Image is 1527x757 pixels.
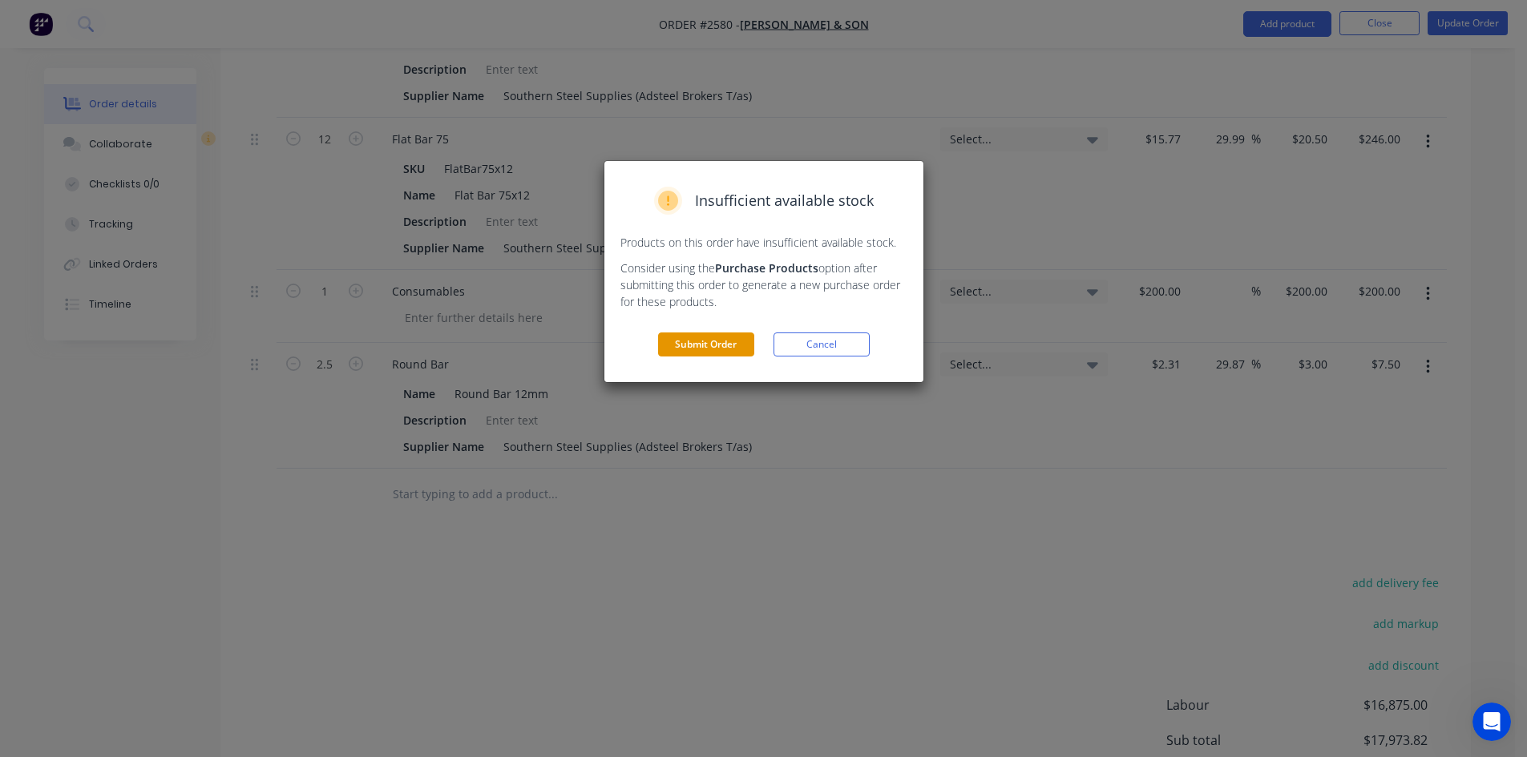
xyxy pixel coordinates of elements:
[1472,703,1511,741] iframe: Intercom live chat
[620,260,907,310] p: Consider using the option after submitting this order to generate a new purchase order for these ...
[620,234,907,251] p: Products on this order have insufficient available stock.
[658,332,754,356] button: Submit Order
[774,332,870,356] button: Cancel
[715,260,818,276] strong: Purchase Products
[695,190,874,211] span: Insufficient available stock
